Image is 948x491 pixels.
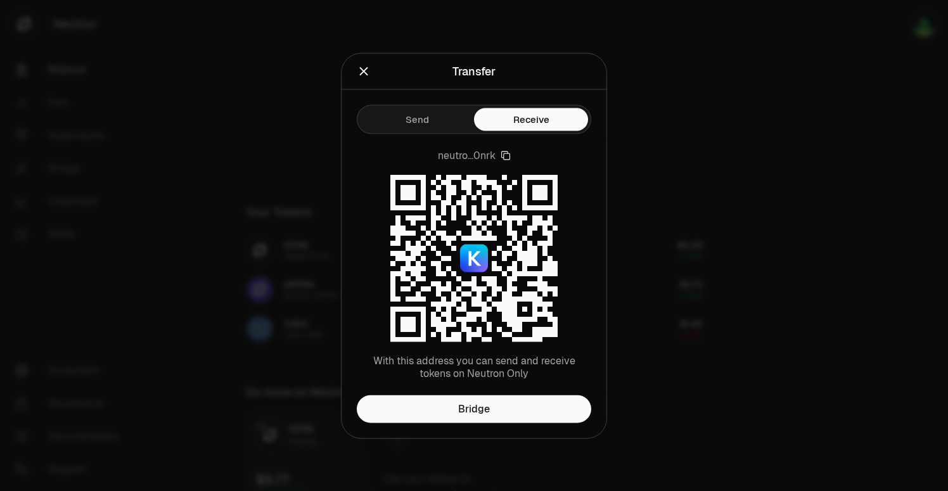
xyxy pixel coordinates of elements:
button: neutro...0nrk [438,149,511,162]
span: neutro...0nrk [438,149,496,162]
button: Close [357,62,371,80]
button: Receive [474,108,588,131]
div: Transfer [452,62,496,80]
button: Send [360,108,474,131]
a: Bridge [357,395,591,423]
p: With this address you can send and receive tokens on Neutron Only [357,354,591,379]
